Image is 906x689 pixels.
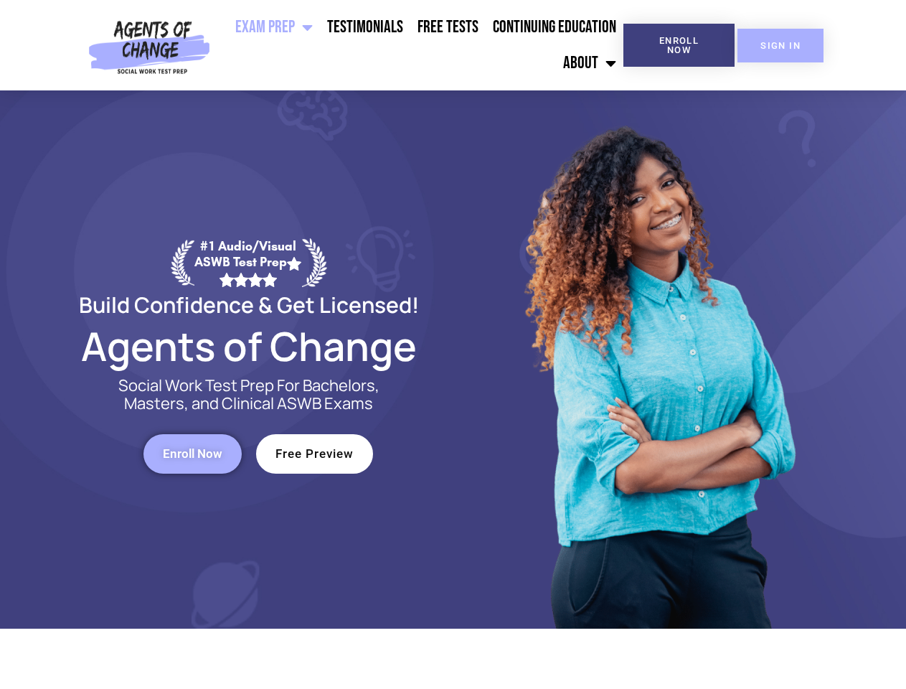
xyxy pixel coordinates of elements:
[194,238,302,286] div: #1 Audio/Visual ASWB Test Prep
[486,9,623,45] a: Continuing Education
[228,9,320,45] a: Exam Prep
[646,36,712,55] span: Enroll Now
[737,29,824,62] a: SIGN IN
[163,448,222,460] span: Enroll Now
[320,9,410,45] a: Testimonials
[216,9,623,81] nav: Menu
[275,448,354,460] span: Free Preview
[44,294,453,315] h2: Build Confidence & Get Licensed!
[143,434,242,474] a: Enroll Now
[410,9,486,45] a: Free Tests
[623,24,735,67] a: Enroll Now
[256,434,373,474] a: Free Preview
[102,377,396,413] p: Social Work Test Prep For Bachelors, Masters, and Clinical ASWB Exams
[514,90,801,629] img: Website Image 1 (1)
[760,41,801,50] span: SIGN IN
[44,329,453,362] h2: Agents of Change
[556,45,623,81] a: About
